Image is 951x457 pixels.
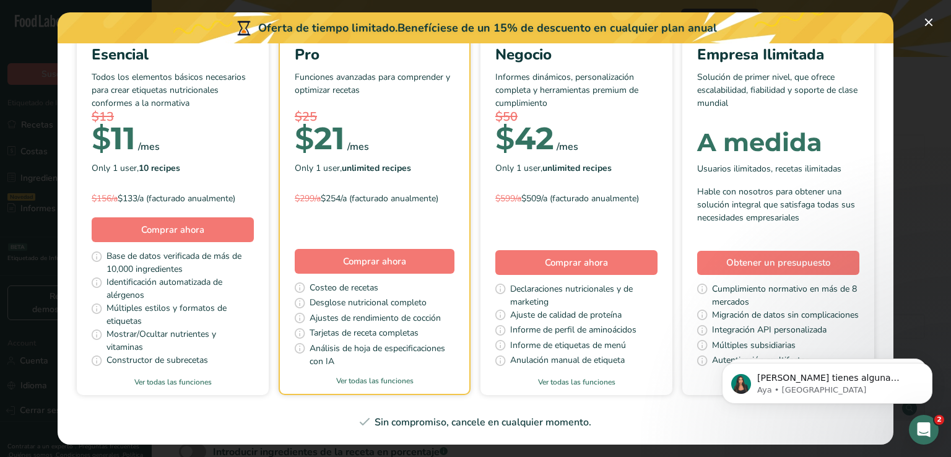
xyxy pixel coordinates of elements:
[295,71,454,108] p: Funciones avanzadas para comprender y optimizar recetas
[92,217,254,242] button: Comprar ahora
[712,323,827,339] span: Integración API personalizada
[295,192,454,205] div: $254/a (facturado anualmente)
[295,120,314,157] span: $
[682,376,874,388] a: Ver todas las funciones
[697,251,859,275] a: Obtener un presupuesto
[295,108,454,126] div: $25
[726,256,830,270] span: Obtener un presupuesto
[295,126,345,151] div: 21
[310,296,427,311] span: Desglose nutricional completo
[72,415,879,430] div: Sin compromiso, cancele en cualquier momento.
[712,282,859,308] span: Cumplimiento normativo en más de 8 mercados
[342,162,411,174] b: unlimited recipes
[92,192,254,205] div: $133/a (facturado anualmente)
[310,342,454,368] span: Análisis de hoja de especificaciones con IA
[347,139,369,154] div: /mes
[92,120,111,157] span: $
[138,139,160,154] div: /mes
[510,282,658,308] span: Declaraciones nutricionales y de marketing
[480,376,672,388] a: Ver todas las funciones
[280,375,469,386] a: Ver todas las funciones
[106,250,254,276] span: Base de datos verificada de más de 10,000 ingredientes
[712,308,859,324] span: Migración de datos sin complicaciones
[697,162,841,175] span: Usuarios ilimitados, recetas ilimitadas
[557,139,578,154] div: /mes
[510,323,636,339] span: Informe de perfil de aminoácidos
[397,20,717,37] div: Benefíciese de un 15% de descuento en cualquier plan anual
[141,224,204,236] span: Comprar ahora
[495,126,554,151] div: 42
[106,354,208,369] span: Constructor de subrecetas
[92,43,254,66] div: Esencial
[295,162,411,175] span: Only 1 user,
[495,162,612,175] span: Only 1 user,
[77,376,269,388] a: Ver todas las funciones
[697,130,859,155] div: A medida
[495,193,521,204] span: $599/a
[92,162,180,175] span: Only 1 user,
[106,276,254,302] span: Identificación automatizada de alérgenos
[295,249,454,274] button: Comprar ahora
[495,192,658,205] div: $509/a (facturado anualmente)
[510,354,625,369] span: Anulación manual de etiqueta
[697,71,859,108] p: Solución de primer nivel, que ofrece escalabilidad, fiabilidad y soporte de clase mundial
[295,43,454,66] div: Pro
[92,71,254,108] p: Todos los elementos básicos necesarios para crear etiquetas nutricionales conformes a la normativa
[92,126,136,151] div: 11
[495,71,658,108] p: Informes dinámicos, personalización completa y herramientas premium de cumplimiento
[310,311,441,327] span: Ajustes de rendimiento de cocción
[106,302,254,328] span: Múltiples estilos y formatos de etiquetas
[58,12,893,43] div: Oferta de tiempo limitado.
[495,108,658,126] div: $50
[703,337,951,424] iframe: Intercom notifications mensaje
[697,185,859,224] div: Hable con nosotros para obtener una solución integral que satisfaga todas sus necesidades empresa...
[495,43,658,66] div: Negocio
[542,162,612,174] b: unlimited recipes
[92,108,254,126] div: $13
[139,162,180,174] b: 10 recipes
[495,120,515,157] span: $
[92,193,118,204] span: $156/a
[495,250,658,275] button: Comprar ahora
[343,255,406,268] span: Comprar ahora
[295,193,321,204] span: $299/a
[909,415,939,445] iframe: Intercom live chat
[106,328,254,354] span: Mostrar/Ocultar nutrientes y vitaminas
[310,326,419,342] span: Tarjetas de receta completas
[545,256,608,269] span: Comprar ahora
[934,415,944,425] span: 2
[697,43,859,66] div: Empresa Ilimitada
[510,339,626,354] span: Informe de etiquetas de menú
[310,281,378,297] span: Costeo de recetas
[510,308,622,324] span: Ajuste de calidad de proteína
